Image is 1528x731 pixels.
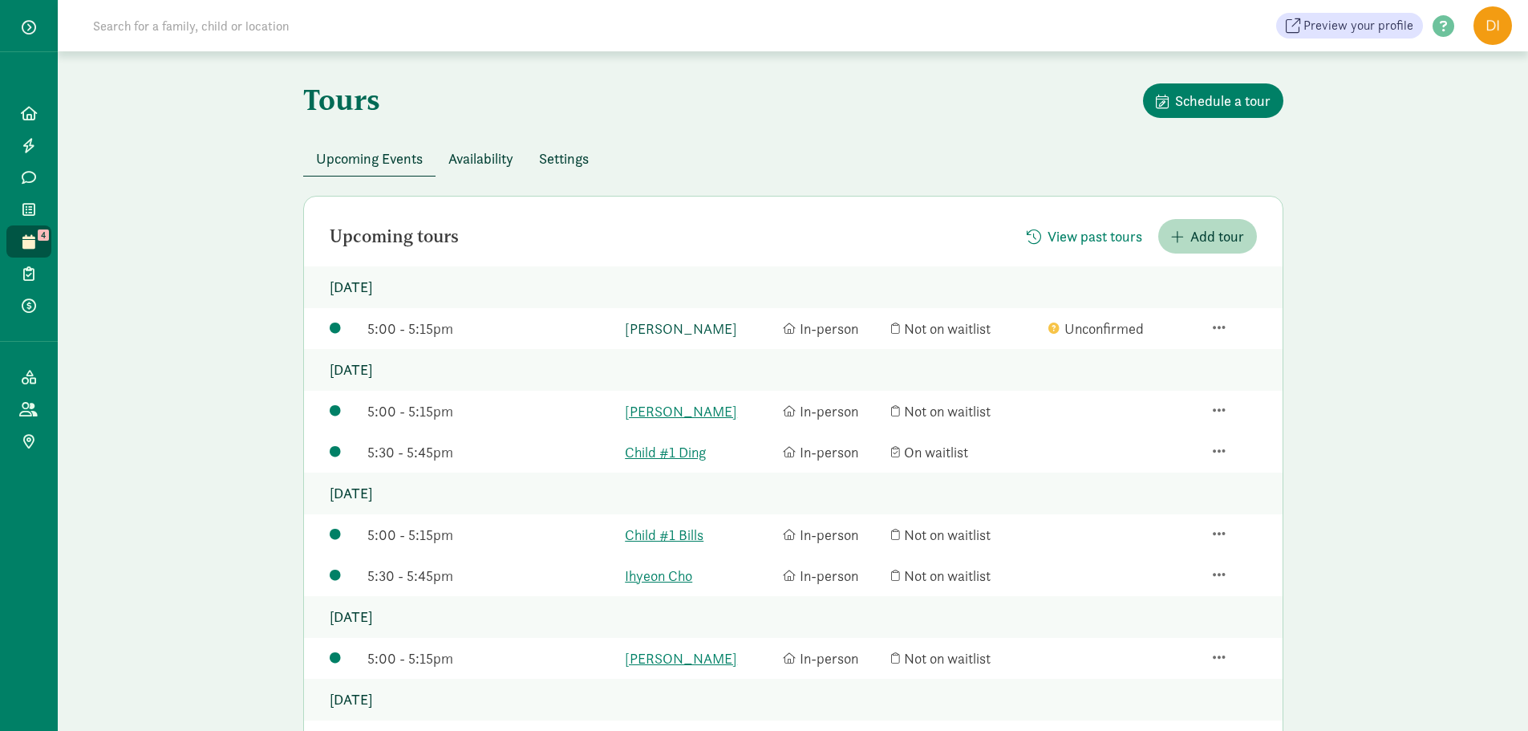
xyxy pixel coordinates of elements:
[625,648,775,669] a: [PERSON_NAME]
[625,318,775,339] a: [PERSON_NAME]
[891,565,1041,587] div: Not on waitlist
[304,596,1283,638] p: [DATE]
[1014,219,1155,254] button: View past tours
[330,227,459,246] h2: Upcoming tours
[783,441,883,463] div: In-person
[783,648,883,669] div: In-person
[304,679,1283,721] p: [DATE]
[6,225,51,258] a: 4
[539,148,589,169] span: Settings
[1448,654,1528,731] iframe: Chat Widget
[891,648,1041,669] div: Not on waitlist
[891,524,1041,546] div: Not on waitlist
[83,10,533,42] input: Search for a family, child or location
[448,148,513,169] span: Availability
[625,441,775,463] a: Child #1 Ding
[304,349,1283,391] p: [DATE]
[1276,13,1423,39] a: Preview your profile
[38,229,49,241] span: 4
[1303,16,1413,35] span: Preview your profile
[1014,228,1155,246] a: View past tours
[316,148,423,169] span: Upcoming Events
[783,400,883,422] div: In-person
[783,565,883,587] div: In-person
[783,524,883,546] div: In-person
[625,565,775,587] a: Ihyeon Cho
[367,318,617,339] div: 5:00 - 5:15pm
[526,141,602,176] button: Settings
[303,83,380,116] h1: Tours
[891,400,1041,422] div: Not on waitlist
[625,400,775,422] a: [PERSON_NAME]
[1190,225,1244,247] span: Add tour
[304,473,1283,514] p: [DATE]
[783,318,883,339] div: In-person
[367,524,617,546] div: 5:00 - 5:15pm
[1048,225,1142,247] span: View past tours
[625,524,775,546] a: Child #1 Bills
[303,141,436,176] button: Upcoming Events
[367,400,617,422] div: 5:00 - 5:15pm
[367,648,617,669] div: 5:00 - 5:15pm
[891,441,1041,463] div: On waitlist
[304,266,1283,308] p: [DATE]
[367,565,617,587] div: 5:30 - 5:45pm
[436,141,526,176] button: Availability
[1143,83,1283,118] button: Schedule a tour
[1158,219,1257,254] button: Add tour
[1175,90,1271,112] span: Schedule a tour
[891,318,1041,339] div: Not on waitlist
[1048,318,1198,339] div: Unconfirmed
[367,441,617,463] div: 5:30 - 5:45pm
